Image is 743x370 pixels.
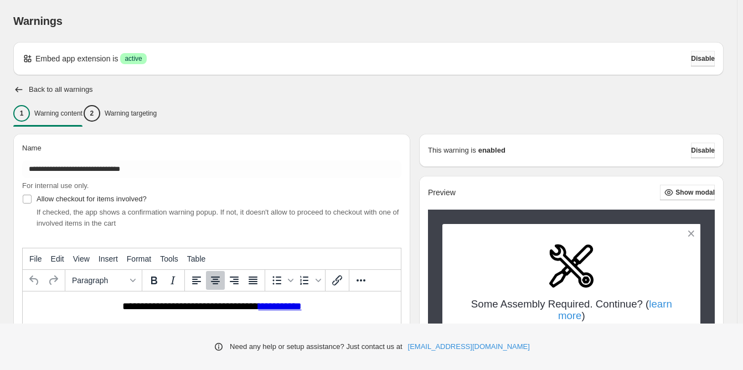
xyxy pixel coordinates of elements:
span: Allow checkout for items involved? [37,195,147,203]
button: Align left [187,271,206,290]
button: Align center [206,271,225,290]
div: Bullet list [267,271,295,290]
span: Disable [691,54,715,63]
div: Numbered list [295,271,323,290]
h2: Back to all warnings [29,85,93,94]
button: More... [352,271,370,290]
span: Tools [160,254,178,263]
button: Formats [68,271,140,290]
button: Undo [25,271,44,290]
span: If checked, the app shows a confirmation warning popup. If not, it doesn't allow to proceed to ch... [37,208,399,227]
span: Insert [99,254,118,263]
span: File [29,254,42,263]
iframe: Rich Text Area [23,291,401,348]
p: Embed app extension is [35,53,118,64]
button: 1Warning content [13,102,82,125]
span: Name [22,144,42,152]
span: active [125,54,142,63]
button: Bold [145,271,163,290]
button: Redo [44,271,63,290]
span: Disable [691,146,715,155]
a: learn more [558,298,672,321]
button: Align right [225,271,244,290]
div: 1 [13,105,30,122]
span: Table [187,254,205,263]
button: Insert/edit link [328,271,347,290]
p: Warning content [34,109,82,118]
span: Paragraph [72,276,126,285]
span: For internal use only. [22,181,89,190]
span: Edit [51,254,64,263]
span: View [73,254,90,263]
span: Warnings [13,15,63,27]
button: Show modal [660,185,715,200]
button: 2Warning targeting [84,102,157,125]
div: 2 [84,105,100,122]
span: Format [127,254,151,263]
button: Disable [691,143,715,158]
h2: Preview [428,188,456,197]
button: Justify [244,271,262,290]
strong: enabled [478,145,505,156]
p: This warning is [428,145,476,156]
span: Some Assembly Required. Continue? ( ) [471,298,672,321]
button: Italic [163,271,182,290]
p: Warning targeting [105,109,157,118]
button: Disable [691,51,715,66]
span: Show modal [675,188,715,197]
a: [EMAIL_ADDRESS][DOMAIN_NAME] [408,341,530,352]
